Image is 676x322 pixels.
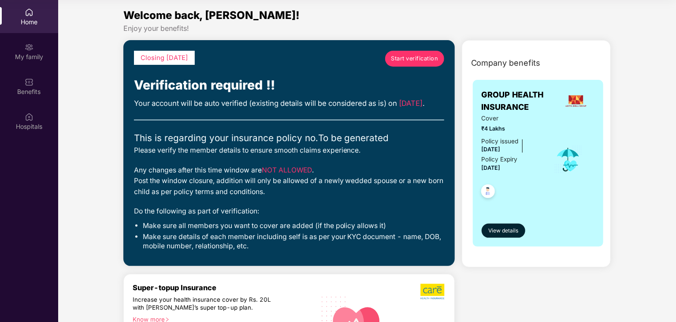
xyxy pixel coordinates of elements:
[134,145,444,156] div: Please verify the member details to ensure smooth claims experience.
[399,99,423,108] span: [DATE]
[133,296,277,312] div: Increase your health insurance cover by Rs. 20L with [PERSON_NAME]’s super top-up plan.
[262,166,312,174] span: NOT ALLOWED
[488,227,518,235] span: View details
[554,145,583,174] img: icon
[143,221,444,231] li: Make sure all members you want to cover are added (if the policy allows it)
[482,165,501,171] span: [DATE]
[385,51,444,67] a: Start verification
[25,78,33,86] img: svg+xml;base64,PHN2ZyBpZD0iQmVuZWZpdHMiIHhtbG5zPSJodHRwOi8vd3d3LnczLm9yZy8yMDAwL3N2ZyIgd2lkdGg9Ij...
[134,75,444,95] div: Verification required !!
[141,54,188,62] span: Closing [DATE]
[133,283,315,292] div: Super-topup Insurance
[123,9,300,22] span: Welcome back, [PERSON_NAME]!
[25,112,33,121] img: svg+xml;base64,PHN2ZyBpZD0iSG9zcGl0YWxzIiB4bWxucz0iaHR0cDovL3d3dy53My5vcmcvMjAwMC9zdmciIHdpZHRoPS...
[477,182,499,203] img: svg+xml;base64,PHN2ZyB4bWxucz0iaHR0cDovL3d3dy53My5vcmcvMjAwMC9zdmciIHdpZHRoPSI0OC45NDMiIGhlaWdodD...
[25,8,33,17] img: svg+xml;base64,PHN2ZyBpZD0iSG9tZSIgeG1sbnM9Imh0dHA6Ly93d3cudzMub3JnLzIwMDAvc3ZnIiB3aWR0aD0iMjAiIG...
[143,232,444,251] li: Make sure details of each member including self is as per your KYC document - name, DOB, mobile n...
[482,137,519,146] div: Policy issued
[482,89,557,114] span: GROUP HEALTH INSURANCE
[123,24,611,33] div: Enjoy your benefits!
[482,155,518,164] div: Policy Expiry
[25,43,33,52] img: svg+xml;base64,PHN2ZyB3aWR0aD0iMjAiIGhlaWdodD0iMjAiIHZpZXdCb3g9IjAgMCAyMCAyMCIgZmlsbD0ibm9uZSIgeG...
[134,97,444,109] div: Your account will be auto verified (existing details will be considered as is) on .
[482,146,501,153] span: [DATE]
[482,114,542,123] span: Cover
[134,131,444,145] div: This is regarding your insurance policy no. To be generated
[482,224,525,238] button: View details
[420,283,446,300] img: b5dec4f62d2307b9de63beb79f102df3.png
[134,206,444,217] div: Do the following as part of verification:
[134,165,444,198] div: Any changes after this time window are . Post the window closure, addition will only be allowed o...
[165,317,170,322] span: right
[133,316,310,322] div: Know more
[471,57,541,69] span: Company benefits
[482,124,542,133] span: ₹4 Lakhs
[391,54,438,63] span: Start verification
[564,89,588,113] img: insurerLogo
